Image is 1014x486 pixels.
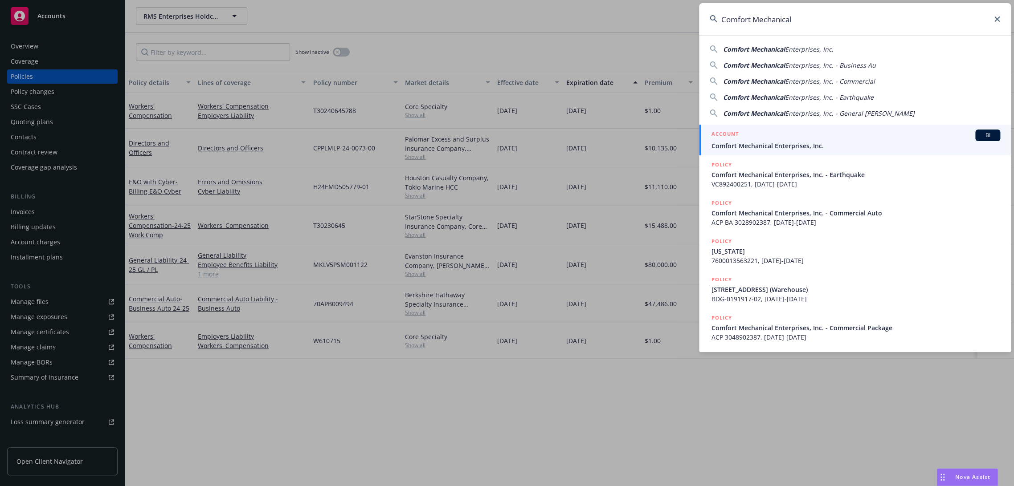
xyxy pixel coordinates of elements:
span: 7600013563221, [DATE]-[DATE] [711,256,1000,265]
span: Comfort Mechanical Enterprises, Inc. - Commercial Package [711,323,1000,332]
span: Enterprises, Inc. [785,45,834,53]
span: VC892400251, [DATE]-[DATE] [711,179,1000,189]
span: ACP 3048902387, [DATE]-[DATE] [711,332,1000,342]
span: Comfort Mechanical Enterprises, Inc. - Earthquake [711,170,1000,179]
span: Comfort Mechanical [723,93,785,101]
span: Comfort Mechanical [723,61,785,69]
span: ACP BA 3028902387, [DATE]-[DATE] [711,218,1000,227]
div: Drag to move [937,469,948,486]
a: ACCOUNTBIComfort Mechanical Enterprises, Inc. [699,125,1011,155]
span: Comfort Mechanical [723,77,785,85]
h5: POLICY [711,198,732,207]
button: Nova Assist [936,468,998,486]
span: Enterprises, Inc. - Business Au [785,61,876,69]
h5: ACCOUNT [711,130,739,140]
span: Enterprises, Inc. - General [PERSON_NAME] [785,109,915,117]
input: Search... [699,3,1011,35]
a: POLICY[US_STATE]7600013563221, [DATE]-[DATE] [699,232,1011,270]
h5: POLICY [711,313,732,322]
span: BDG-0191917-02, [DATE]-[DATE] [711,294,1000,304]
a: POLICYComfort Mechanical Enterprises, Inc. - Commercial PackageACP 3048902387, [DATE]-[DATE] [699,308,1011,347]
span: Enterprises, Inc. - Earthquake [785,93,874,101]
a: POLICY[STREET_ADDRESS] (Warehouse)BDG-0191917-02, [DATE]-[DATE] [699,270,1011,308]
a: POLICYComfort Mechanical Enterprises, Inc. - EarthquakeVC892400251, [DATE]-[DATE] [699,155,1011,194]
h5: POLICY [711,237,732,246]
a: POLICYComfort Mechanical Enterprises, Inc. - Commercial AutoACP BA 3028902387, [DATE]-[DATE] [699,194,1011,232]
span: [US_STATE] [711,247,1000,256]
span: Nova Assist [955,473,990,481]
h5: POLICY [711,275,732,284]
h5: POLICY [711,160,732,169]
span: Comfort Mechanical [723,109,785,117]
span: Comfort Mechanical Enterprises, Inc. - Commercial Auto [711,208,1000,218]
span: BI [979,131,997,139]
span: Enterprises, Inc. - Commercial [785,77,875,85]
span: Comfort Mechanical [723,45,785,53]
span: Comfort Mechanical Enterprises, Inc. [711,141,1000,150]
span: [STREET_ADDRESS] (Warehouse) [711,285,1000,294]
